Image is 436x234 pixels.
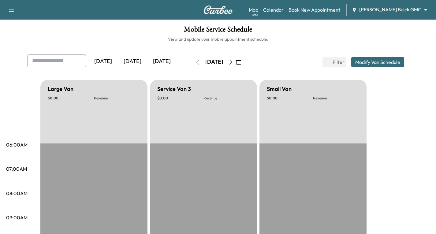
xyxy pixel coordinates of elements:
h5: Service Van 3 [157,85,191,93]
div: [DATE] [147,54,177,69]
button: Filter [322,57,346,67]
a: Calendar [263,6,284,13]
a: Book New Appointment [289,6,340,13]
p: Revenue [203,96,250,101]
p: $ 0.00 [267,96,313,101]
div: [DATE] [88,54,118,69]
h1: Mobile Service Schedule [6,26,430,36]
p: Revenue [94,96,140,101]
button: Modify Van Schedule [351,57,404,67]
div: Beta [252,13,258,17]
p: 06:00AM [6,141,28,148]
a: MapBeta [249,6,258,13]
p: $ 0.00 [48,96,94,101]
p: $ 0.00 [157,96,203,101]
img: Curbee Logo [203,6,233,14]
div: [DATE] [118,54,147,69]
h5: Large Van [48,85,73,93]
p: 08:00AM [6,190,28,197]
p: 09:00AM [6,214,28,221]
h5: Small Van [267,85,292,93]
span: [PERSON_NAME] Buick GMC [359,6,421,13]
h6: View and update your mobile appointment schedule. [6,36,430,42]
p: Revenue [313,96,359,101]
div: [DATE] [205,58,223,66]
p: 07:00AM [6,165,27,173]
span: Filter [333,58,344,66]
